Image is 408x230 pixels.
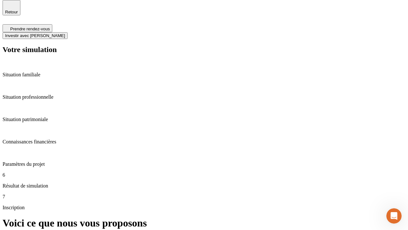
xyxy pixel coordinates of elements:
p: 7 [3,194,405,200]
iframe: Intercom live chat [386,208,402,224]
p: Situation patrimoniale [3,117,405,122]
p: Inscription [3,205,405,211]
p: Connaissances financières [3,139,405,145]
p: 6 [3,172,405,178]
button: Prendre rendez-vous [3,24,52,32]
span: Investir avec [PERSON_NAME] [5,33,65,38]
p: Paramètres du projet [3,161,405,167]
p: Situation familiale [3,72,405,78]
h1: Voici ce que nous vous proposons [3,217,405,229]
button: Investir avec [PERSON_NAME] [3,32,68,39]
p: Résultat de simulation [3,183,405,189]
span: Prendre rendez-vous [10,27,50,31]
p: Situation professionnelle [3,94,405,100]
h2: Votre simulation [3,45,405,54]
span: Retour [5,10,18,14]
